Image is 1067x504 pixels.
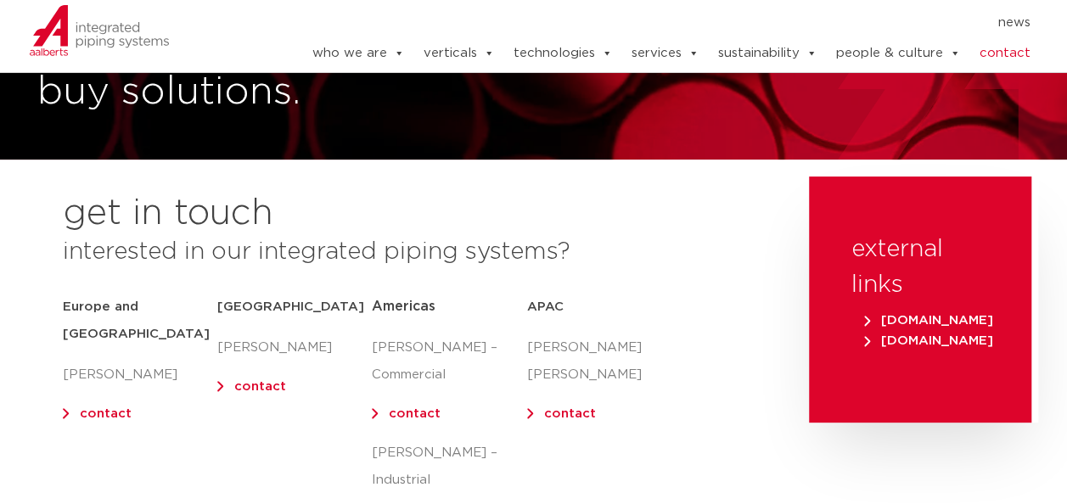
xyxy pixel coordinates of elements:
[63,300,210,340] strong: Europe and [GEOGRAPHIC_DATA]
[372,440,526,494] p: [PERSON_NAME] – Industrial
[63,193,273,234] h2: get in touch
[835,36,960,70] a: people & culture
[80,407,132,420] a: contact
[63,361,217,389] p: [PERSON_NAME]
[527,294,682,321] h5: APAC
[234,380,286,393] a: contact
[260,9,1030,36] nav: Menu
[372,334,526,389] p: [PERSON_NAME] – Commercial
[864,314,993,327] span: [DOMAIN_NAME]
[63,234,767,270] h3: interested in our integrated piping systems?
[217,294,372,321] h5: [GEOGRAPHIC_DATA]
[851,232,989,303] h3: external links
[997,9,1030,36] a: news
[423,36,494,70] a: verticals
[389,407,441,420] a: contact
[544,407,596,420] a: contact
[864,334,993,347] span: [DOMAIN_NAME]
[372,300,435,313] span: Americas
[979,36,1030,70] a: contact
[513,36,612,70] a: technologies
[860,334,997,347] a: [DOMAIN_NAME]
[217,334,372,361] p: [PERSON_NAME]
[631,36,699,70] a: services
[860,314,997,327] a: [DOMAIN_NAME]
[312,36,404,70] a: who we are
[527,334,682,389] p: [PERSON_NAME] [PERSON_NAME]
[717,36,817,70] a: sustainability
